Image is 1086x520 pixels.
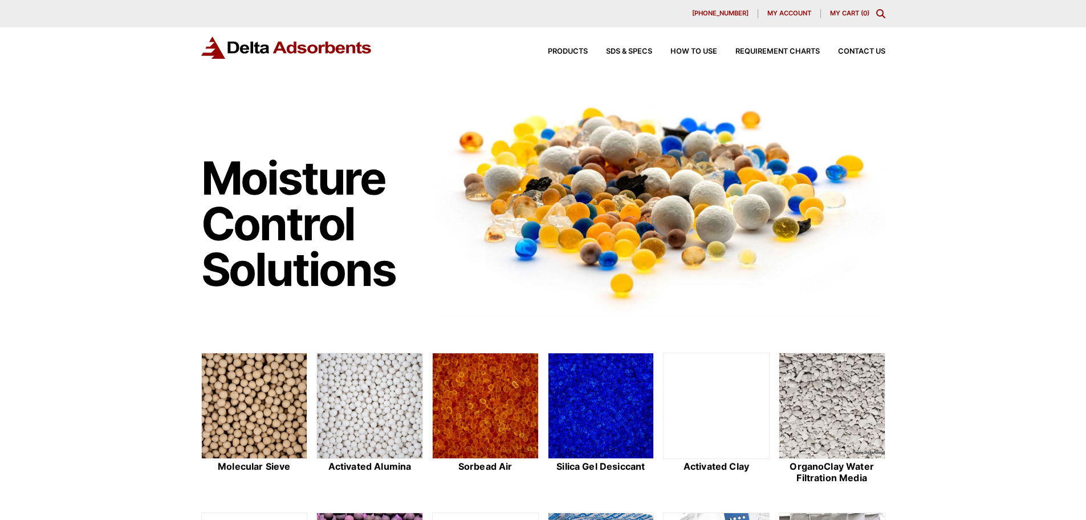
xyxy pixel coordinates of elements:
span: Contact Us [838,48,885,55]
span: SDS & SPECS [606,48,652,55]
a: Silica Gel Desiccant [548,353,654,485]
a: Sorbead Air [432,353,539,485]
a: Products [530,48,588,55]
span: Products [548,48,588,55]
h2: Sorbead Air [432,461,539,472]
h2: OrganoClay Water Filtration Media [779,461,885,483]
span: 0 [863,9,867,17]
h1: Moisture Control Solutions [201,155,421,292]
div: Toggle Modal Content [876,9,885,18]
a: Molecular Sieve [201,353,308,485]
h2: Silica Gel Desiccant [548,461,654,472]
span: How to Use [670,48,717,55]
a: OrganoClay Water Filtration Media [779,353,885,485]
a: Activated Alumina [316,353,423,485]
a: How to Use [652,48,717,55]
span: [PHONE_NUMBER] [692,10,749,17]
img: Delta Adsorbents [201,37,372,59]
a: [PHONE_NUMBER] [683,9,758,18]
a: My Cart (0) [830,9,869,17]
h2: Activated Clay [663,461,770,472]
span: My account [767,10,811,17]
a: Contact Us [820,48,885,55]
h2: Activated Alumina [316,461,423,472]
a: SDS & SPECS [588,48,652,55]
span: Requirement Charts [735,48,820,55]
a: My account [758,9,821,18]
a: Activated Clay [663,353,770,485]
a: Requirement Charts [717,48,820,55]
img: Image [432,86,885,316]
h2: Molecular Sieve [201,461,308,472]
